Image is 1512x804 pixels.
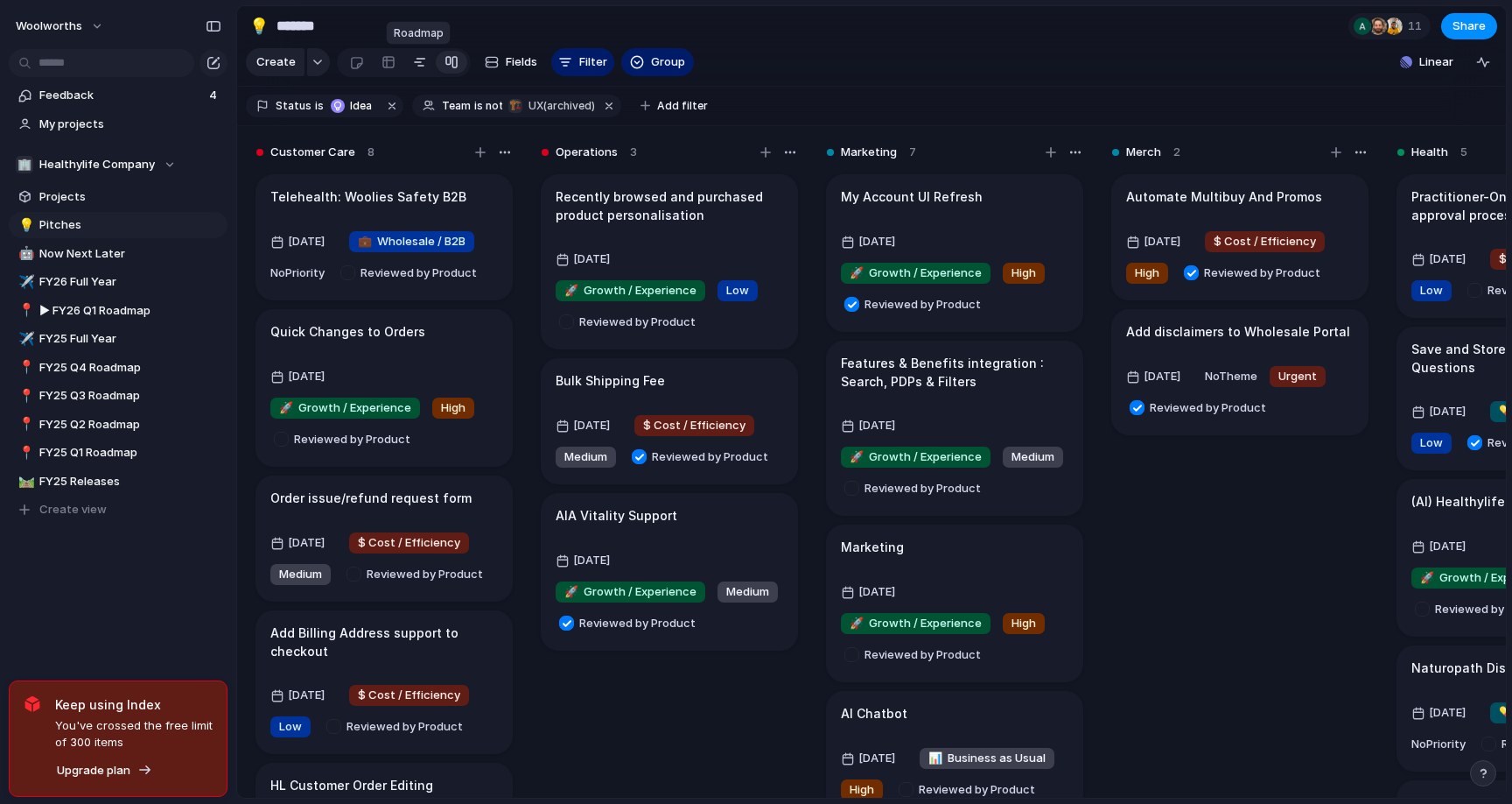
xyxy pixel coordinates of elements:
[209,87,220,104] span: 4
[928,750,1046,767] span: Business as Usual
[39,330,221,348] span: FY25 Full Year
[9,111,227,138] a: My projects
[506,53,537,71] span: Fields
[39,501,107,518] span: Create view
[891,776,1046,804] button: Reviewed by Product
[541,358,798,484] div: Bulk Shipping Fee[DATE]$ Cost / EfficiencyMediumReviewed by Product
[9,326,227,352] a: ✈️FY25 Full Year
[428,394,479,422] button: High
[551,277,710,305] button: 🚀Growth / Experience
[39,387,221,405] span: FY25 Q3 Roadmap
[256,53,296,71] span: Create
[9,184,227,210] a: Projects
[270,144,355,161] span: Customer Care
[1122,228,1185,256] button: [DATE]
[1278,368,1317,385] span: Urgent
[1393,49,1460,75] button: Linear
[573,417,610,434] span: [DATE]
[345,529,473,557] button: $ Cost / Efficiency
[1411,737,1466,751] span: No Priority
[1407,532,1470,561] button: [DATE]
[651,53,685,71] span: Group
[279,718,302,736] span: Low
[318,713,474,741] button: Reviewed by Product
[1111,174,1368,300] div: Automate Multibuy And Promos[DATE]$ Cost / EfficiencyHighReviewed by Product
[16,302,33,320] button: 📍
[9,212,227,238] a: 💡Pitches
[9,383,227,409] a: 📍FY25 Q3 Roadmap
[266,228,329,256] button: [DATE]
[266,561,335,589] button: Medium
[841,354,1068,391] h1: Features & Benefits integration : Search, PDPs & Filters
[16,416,33,434] button: 📍
[9,469,227,495] a: 🛤️FY25 Releases
[325,96,381,116] button: Idea
[270,776,433,795] h1: HL Customer Order Editing
[551,610,707,638] button: Reviewed by Product
[579,314,703,331] span: Reviewed by Product
[836,412,899,440] button: [DATE]
[9,269,227,295] a: ✈️FY26 Full Year
[474,98,483,114] span: is
[1407,730,1470,758] button: NoPriority
[57,762,130,779] span: Upgrade plan
[39,444,221,462] span: FY25 Q1 Roadmap
[18,215,31,236] div: 💡
[1441,13,1497,39] button: Share
[836,610,995,638] button: 🚀Growth / Experience
[18,471,31,491] div: 🛤️
[276,98,311,114] span: Status
[441,399,465,417] span: High
[1200,363,1262,391] button: NoTheme
[18,300,31,321] div: 📍
[9,412,227,438] div: 📍FY25 Q2 Roadmap
[9,82,227,109] a: Feedback4
[1265,363,1330,391] button: Urgent
[39,87,204,104] span: Feedback
[39,302,221,320] span: ▶︎ FY26 Q1 Roadmap
[551,308,707,336] button: Reviewed by Product
[9,440,227,466] a: 📍FY25 Q1 Roadmap
[1126,187,1322,207] h1: Automate Multibuy And Promos
[245,12,273,40] button: 💡
[270,265,325,279] span: No Priority
[358,233,465,250] span: Wholesale / B2B
[9,497,227,523] button: Create view
[266,426,422,454] button: Reviewed by Product
[442,98,471,114] span: Team
[255,610,513,754] div: Add Billing Address support to checkout[DATE]$ Cost / EfficiencyLowReviewed by Product
[556,144,618,161] span: Operations
[928,751,942,765] span: 📊
[1407,245,1470,273] button: [DATE]
[836,291,992,319] button: Reviewed by Product
[643,417,745,434] span: $ Cost / Efficiency
[1176,259,1332,287] button: Reviewed by Product
[55,717,213,751] span: You've crossed the free limit of 300 items
[836,776,887,804] button: High
[39,116,221,133] span: My projects
[266,681,329,709] button: [DATE]
[841,538,904,557] h1: Marketing
[841,144,897,161] span: Marketing
[39,245,221,263] span: Now Next Later
[18,414,31,434] div: 📍
[16,387,33,405] button: 📍
[471,96,506,116] button: isnot
[18,243,31,264] div: 🤖
[1122,394,1277,422] button: Reviewed by Product
[508,99,522,113] div: 🏗️
[16,245,33,263] button: 🤖
[998,610,1049,638] button: High
[39,156,155,173] span: Healthylife Company
[1011,264,1036,282] span: High
[39,416,221,434] span: FY25 Q2 Roadmap
[9,241,227,267] a: 🤖Now Next Later
[836,228,899,256] button: [DATE]
[9,355,227,381] a: 📍FY25 Q4 Roadmap
[288,233,325,250] span: [DATE]
[16,18,82,35] span: woolworths
[564,283,578,297] span: 🚀
[1420,282,1443,300] span: Low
